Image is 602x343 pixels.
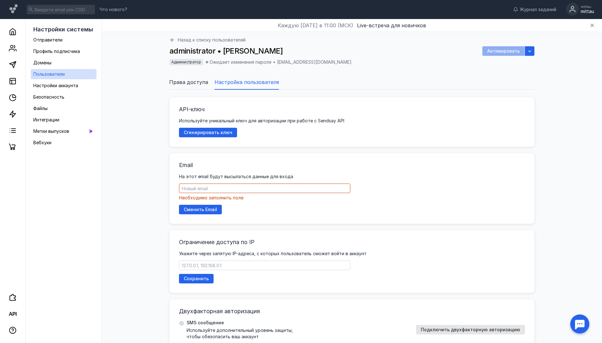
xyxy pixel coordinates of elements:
[33,94,64,100] span: Безопасность
[416,325,525,334] button: Подключить двухфакторную авторизацию
[171,60,201,64] span: Администратор
[179,205,222,214] button: Сменить Email
[31,46,96,56] a: Профиль подписчика
[31,138,96,148] a: Вебхуки
[184,130,232,135] span: Сгенерировать ключ
[179,162,193,168] span: Email
[357,22,426,29] button: Live-встреча для новичков
[169,37,246,43] a: Назад к списку пользователей
[179,184,350,193] input: Новый email
[510,6,559,13] a: Журнал заданий
[169,46,283,55] span: administrator • [PERSON_NAME]
[273,59,275,65] div: •
[31,115,96,125] a: Интеграции
[184,276,209,282] span: Сохранить
[520,6,556,13] span: Журнал заданий
[100,7,127,12] span: Что нового?
[278,22,353,29] span: Каждую [DATE] в 11:00 (МСК)
[31,92,96,102] a: Безопасность
[33,117,59,122] span: Интеграции
[33,49,80,54] span: Профиль подписчика
[33,37,63,42] span: Отправители
[31,103,96,113] a: Файлы
[277,59,352,65] span: [EMAIL_ADDRESS][DOMAIN_NAME]
[33,60,51,65] span: Домены
[187,320,224,326] span: SMS сообщение
[96,7,130,12] a: Что нового?
[169,78,208,86] span: Права доступа
[33,26,93,33] span: Настройки системы
[179,250,367,257] span: Укажите через запятую IP-адреса, с которых пользователь сможет войти в аккаунт
[179,274,214,283] button: Сохранить
[179,118,344,124] span: Используйте уникальный ключ для авторизации при работе с Sendsay API
[179,239,255,245] span: Ограничение доступа по IP
[179,173,293,180] span: На этот email будут высылаться данные для входа
[581,9,594,14] div: mittau
[33,71,65,77] span: Пользователи
[33,83,78,88] span: Настройки аккаунта
[581,5,594,9] div: mittau
[33,128,69,134] span: Метки выпусков
[31,58,96,68] a: Домены
[187,327,293,340] span: Используйте дополнительный уровень защиты, чтобы обезопасить ваш аккаунт
[31,69,96,79] a: Пользователи
[33,140,51,145] span: Вебхуки
[179,106,205,113] span: API-ключ
[179,261,350,270] input: 127.0.0.1, 192.168.0.1
[184,207,217,212] span: Сменить Email
[33,106,48,111] span: Файлы
[31,35,96,45] a: Отправители
[31,81,96,91] a: Настройки аккаунта
[27,5,95,14] input: Введите email или CSID
[421,327,520,333] span: Подключить двухфакторную авторизацию
[179,308,260,314] span: Двухфакторная авторизация
[178,37,246,43] span: Назад к списку пользователей
[179,128,237,137] button: Сгенерировать ключ
[31,126,96,136] a: Метки выпусков
[209,59,271,65] span: Ожидает изменения пароля
[179,195,350,201] div: Необходимо заполнить поле
[215,78,279,86] span: Настройка пользователя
